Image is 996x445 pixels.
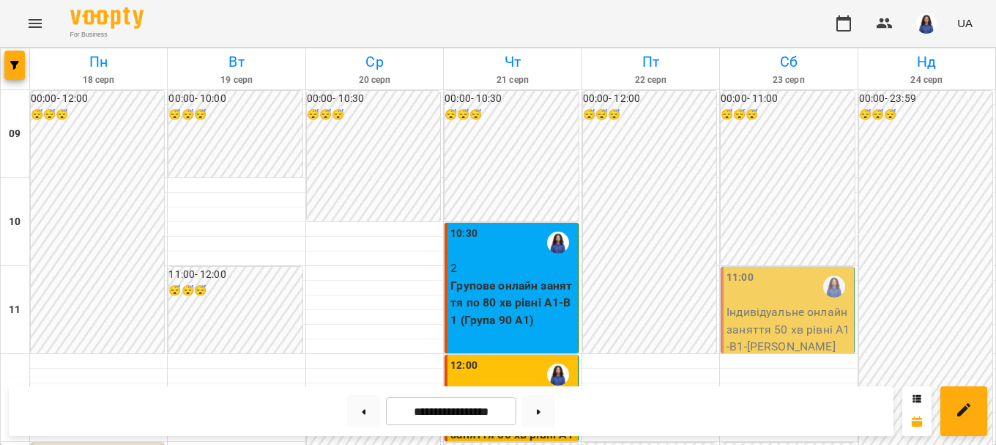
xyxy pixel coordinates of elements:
h6: 00:00 - 11:00 [721,91,854,107]
h6: Ср [308,51,441,73]
button: Menu [18,6,53,41]
p: 2 [450,260,574,277]
h6: 😴😴😴 [307,107,440,123]
h6: Пт [584,51,717,73]
h6: 11 [9,302,21,318]
h6: 23 серп [722,73,855,87]
h6: 24 серп [861,73,993,87]
h6: 11:00 - 12:00 [168,267,302,283]
h6: 00:00 - 10:30 [445,91,578,107]
h6: 😴😴😴 [721,107,854,123]
h6: 21 серп [446,73,579,87]
h6: 00:00 - 12:00 [583,91,716,107]
h6: 😴😴😴 [168,107,302,123]
h6: Нд [861,51,993,73]
h6: 😴😴😴 [31,107,164,123]
h6: 😴😴😴 [859,107,992,123]
h6: Пн [32,51,165,73]
img: Даніела [823,276,845,298]
h6: Сб [722,51,855,73]
img: Voopty Logo [70,7,144,29]
h6: Вт [170,51,302,73]
h6: 10 [9,214,21,230]
button: UA [951,10,978,37]
img: 896d7bd98bada4a398fcb6f6c121a1d1.png [916,13,937,34]
h6: 00:00 - 23:59 [859,91,992,107]
h6: 20 серп [308,73,441,87]
h6: 00:00 - 10:30 [307,91,440,107]
h6: 18 серп [32,73,165,87]
span: For Business [70,30,144,40]
h6: 00:00 - 10:00 [168,91,302,107]
span: UA [957,15,973,31]
h6: 19 серп [170,73,302,87]
p: Індивідуальне онлайн заняття 50 хв рівні А1-В1 - [PERSON_NAME] [726,304,850,356]
label: 10:30 [450,226,477,242]
h6: Чт [446,51,579,73]
img: Даніела [547,232,569,254]
h6: 😴😴😴 [168,283,302,299]
h6: 00:00 - 12:00 [31,91,164,107]
h6: 😴😴😴 [445,107,578,123]
h6: 09 [9,126,21,142]
img: Даніела [547,364,569,386]
h6: 😴😴😴 [583,107,716,123]
label: 12:00 [450,358,477,374]
p: Групове онлайн заняття по 80 хв рівні А1-В1 (Група 90 A1) [450,277,574,329]
h6: 22 серп [584,73,717,87]
label: 11:00 [726,270,754,286]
